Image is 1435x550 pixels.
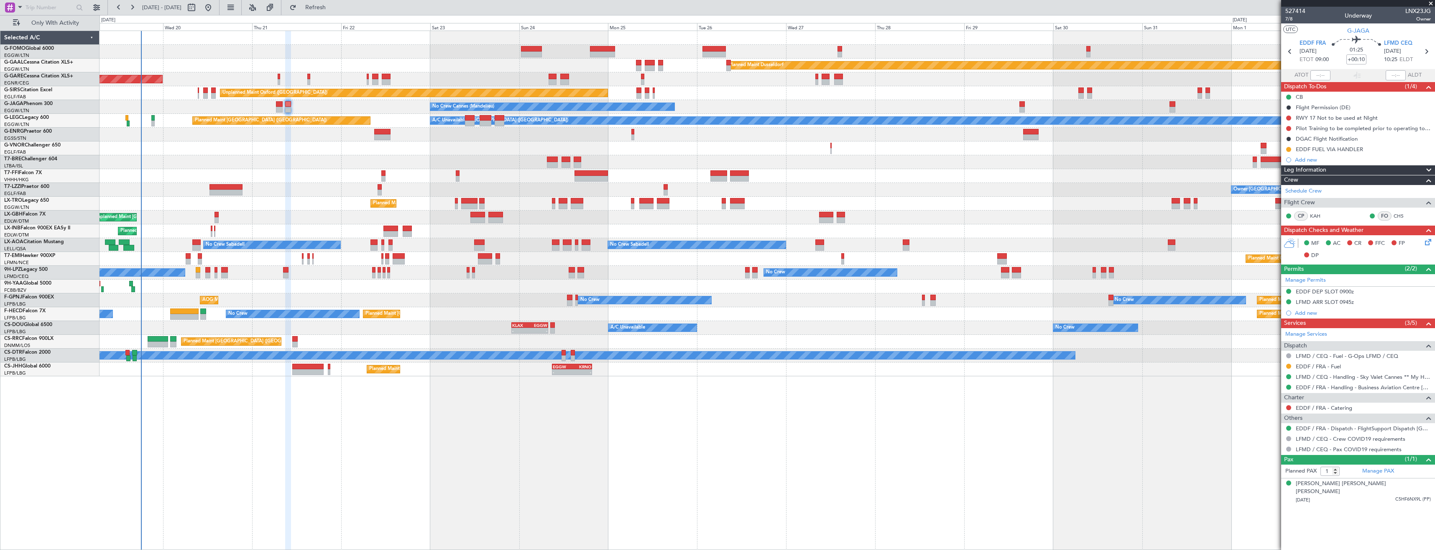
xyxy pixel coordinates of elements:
[4,46,26,51] span: G-FOMO
[1300,47,1317,56] span: [DATE]
[4,315,26,321] a: LFPB/LBG
[120,225,189,237] div: Planned Maint Geneva (Cointrin)
[26,1,74,14] input: Trip Number
[1284,198,1315,208] span: Flight Crew
[432,114,568,127] div: A/C Unavailable [GEOGRAPHIC_DATA] ([GEOGRAPHIC_DATA])
[1296,384,1431,391] a: EDDF / FRA - Handling - Business Aviation Centre [GEOGRAPHIC_DATA] ([PERSON_NAME] Avn) EDDF / FRA
[4,356,26,362] a: LFPB/LBG
[365,308,497,320] div: Planned Maint [GEOGRAPHIC_DATA] ([GEOGRAPHIC_DATA])
[4,170,42,175] a: T7-FFIFalcon 7X
[1296,352,1398,360] a: LFMD / CEQ - Fuel - G-Ops LFMD / CEQ
[4,163,23,169] a: LTBA/ISL
[530,323,547,328] div: EGGW
[4,46,54,51] a: G-FOMOGlobal 6000
[4,246,26,252] a: LELL/QSA
[512,323,530,328] div: KLAX
[553,364,572,369] div: EGGW
[4,143,25,148] span: G-VNOR
[1284,82,1326,92] span: Dispatch To-Dos
[4,115,22,120] span: G-LEGC
[4,350,51,355] a: CS-DTRFalcon 2000
[4,253,20,258] span: T7-EMI
[1333,239,1341,248] span: AC
[1395,496,1431,503] span: C5HF6NX9L (PP)
[4,281,51,286] a: 9H-YAAGlobal 5000
[1300,56,1313,64] span: ETOT
[1231,23,1320,31] div: Mon 1
[4,198,49,203] a: LX-TROLegacy 650
[1394,212,1412,220] a: CHS
[1285,187,1322,195] a: Schedule Crew
[1053,23,1142,31] div: Sat 30
[1284,455,1293,465] span: Pax
[580,294,600,306] div: No Crew
[1296,146,1363,153] div: EDDF FUEL VIA HANDLER
[4,370,26,376] a: LFPB/LBG
[4,60,23,65] span: G-GAAL
[4,336,22,341] span: CS-RRC
[1283,26,1298,33] button: UTC
[9,16,91,30] button: Only With Activity
[1259,294,1391,306] div: Planned Maint [GEOGRAPHIC_DATA] ([GEOGRAPHIC_DATA])
[1296,135,1358,142] div: DGAC Flight Notification
[4,295,22,300] span: F-GPNJ
[1284,265,1304,274] span: Permits
[1294,211,1308,221] div: CP
[373,197,505,210] div: Planned Maint [GEOGRAPHIC_DATA] ([GEOGRAPHIC_DATA])
[4,87,52,93] a: G-SIRSCitation Excel
[4,212,46,217] a: LX-GBHFalcon 7X
[4,135,26,141] a: EGSS/STN
[1405,7,1431,15] span: LNX23JG
[142,4,181,11] span: [DATE] - [DATE]
[4,301,26,307] a: LFPB/LBG
[22,20,88,26] span: Only With Activity
[4,87,20,93] span: G-SIRS
[1295,156,1431,163] div: Add new
[4,108,29,114] a: EGGW/LTN
[572,370,591,375] div: -
[1375,239,1385,248] span: FFC
[1284,226,1364,235] span: Dispatch Checks and Weather
[1295,309,1431,316] div: Add new
[1285,15,1305,23] span: 7/8
[1259,308,1391,320] div: Planned Maint [GEOGRAPHIC_DATA] ([GEOGRAPHIC_DATA])
[222,87,327,99] div: Unplanned Maint Oxford ([GEOGRAPHIC_DATA])
[964,23,1053,31] div: Fri 29
[4,267,21,272] span: 9H-LPZ
[1384,47,1401,56] span: [DATE]
[1296,373,1431,380] a: LFMD / CEQ - Handling - Sky Valet Cannes ** My Handling**LFMD / CEQ
[1399,56,1413,64] span: ELDT
[1296,446,1402,453] a: LFMD / CEQ - Pax COVID19 requirements
[4,184,21,189] span: T7-LZZI
[341,23,430,31] div: Fri 22
[4,74,73,79] a: G-GARECessna Citation XLS+
[4,115,49,120] a: G-LEGCLegacy 600
[1296,93,1303,100] div: CB
[4,232,29,238] a: EDLW/DTM
[1285,7,1305,15] span: 527414
[530,328,547,333] div: -
[298,5,333,10] span: Refresh
[4,52,29,59] a: EGGW/LTN
[432,100,494,113] div: No Crew Cannes (Mandelieu)
[4,239,64,244] a: LX-AOACitation Mustang
[4,157,57,162] a: T7-BREChallenger 604
[1315,56,1329,64] span: 09:00
[1284,319,1306,328] span: Services
[1296,435,1405,442] a: LFMD / CEQ - Crew COVID19 requirements
[1384,39,1412,48] span: LFMD CEQ
[101,17,115,24] div: [DATE]
[4,273,28,280] a: LFMD/CEQ
[1285,467,1317,475] label: Planned PAX
[4,121,29,128] a: EGGW/LTN
[430,23,519,31] div: Sat 23
[4,253,55,258] a: T7-EMIHawker 900XP
[4,329,26,335] a: LFPB/LBG
[1405,15,1431,23] span: Owner
[4,60,73,65] a: G-GAALCessna Citation XLS+
[4,204,29,211] a: EGGW/LTN
[1408,71,1422,80] span: ALDT
[1405,82,1417,91] span: (1/4)
[1285,330,1327,339] a: Manage Services
[1378,211,1392,221] div: FO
